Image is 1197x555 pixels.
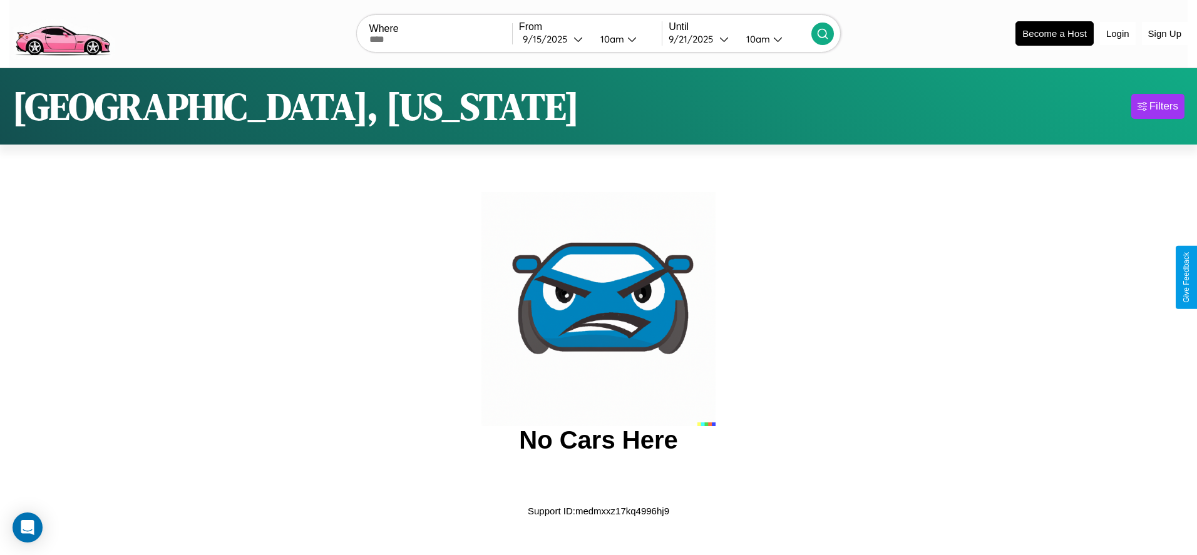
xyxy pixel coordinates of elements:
label: From [519,21,662,33]
div: 10am [740,33,773,45]
img: logo [9,6,115,59]
button: Filters [1131,94,1184,119]
div: Filters [1149,100,1178,113]
label: Where [369,23,512,34]
div: Open Intercom Messenger [13,512,43,542]
div: 9 / 21 / 2025 [669,33,719,45]
p: Support ID: medmxxz17kq4996hj9 [528,502,669,519]
div: 10am [594,33,627,45]
label: Until [669,21,811,33]
button: 10am [736,33,811,46]
h2: No Cars Here [519,426,677,454]
button: Sign Up [1142,22,1188,45]
button: 9/15/2025 [519,33,590,46]
button: 10am [590,33,662,46]
img: car [481,192,716,426]
button: Login [1100,22,1136,45]
h1: [GEOGRAPHIC_DATA], [US_STATE] [13,81,579,132]
div: 9 / 15 / 2025 [523,33,573,45]
div: Give Feedback [1182,252,1191,303]
button: Become a Host [1015,21,1094,46]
